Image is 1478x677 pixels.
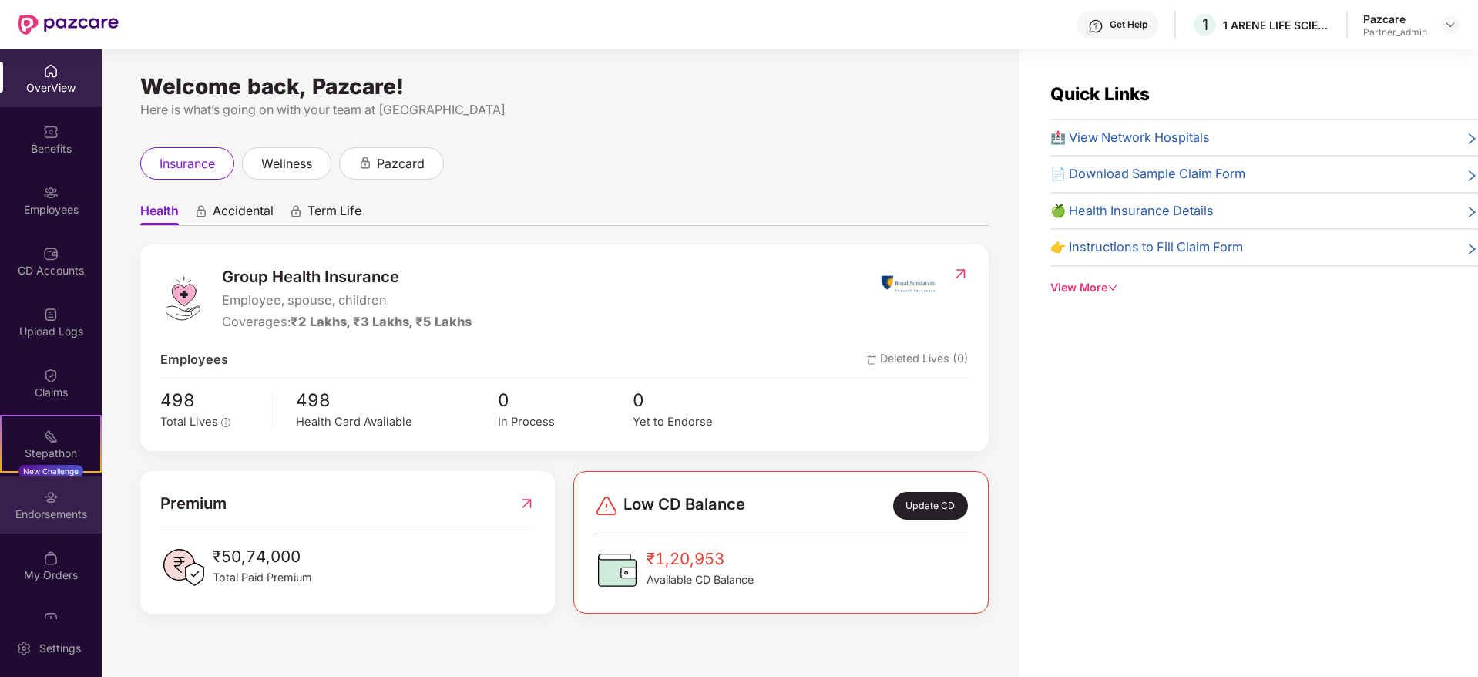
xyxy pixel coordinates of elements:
span: Total Paid Premium [213,569,312,586]
span: 0 [633,386,768,414]
span: Available CD Balance [647,571,754,588]
span: Employee, spouse, children [222,291,472,311]
span: right [1466,204,1478,221]
div: View More [1050,279,1478,296]
span: 📄 Download Sample Claim Form [1050,164,1245,184]
img: deleteIcon [867,355,877,365]
span: Health [140,203,179,225]
span: Term Life [307,203,361,225]
div: Here is what’s going on with your team at [GEOGRAPHIC_DATA] [140,100,989,120]
span: ₹2 Lakhs, ₹3 Lakhs, ₹5 Lakhs [291,314,472,329]
div: Coverages: [222,312,472,332]
span: Employees [160,350,228,370]
img: svg+xml;base64,PHN2ZyBpZD0iTXlfT3JkZXJzIiBkYXRhLW5hbWU9Ik15IE9yZGVycyIgeG1sbnM9Imh0dHA6Ly93d3cudz... [43,551,59,566]
img: svg+xml;base64,PHN2ZyBpZD0iSG9tZSIgeG1sbnM9Imh0dHA6Ly93d3cudzMub3JnLzIwMDAvc3ZnIiB3aWR0aD0iMjAiIG... [43,63,59,79]
span: 🍏 Health Insurance Details [1050,201,1214,221]
div: Health Card Available [296,413,498,431]
div: In Process [498,413,633,431]
div: Yet to Endorse [633,413,768,431]
img: RedirectIcon [519,491,535,516]
img: svg+xml;base64,PHN2ZyB4bWxucz0iaHR0cDovL3d3dy53My5vcmcvMjAwMC9zdmciIHdpZHRoPSIyMSIgaGVpZ2h0PSIyMC... [43,429,59,444]
div: 1 ARENE LIFE SCIENCES PRIVATE LIMITED [1223,18,1331,32]
span: ₹1,20,953 [647,547,754,571]
span: Accidental [213,203,274,225]
span: right [1466,167,1478,184]
div: Pazcare [1363,12,1427,26]
span: 1 [1202,15,1208,34]
div: animation [289,204,303,218]
span: insurance [160,154,215,173]
span: Low CD Balance [623,492,745,520]
span: 498 [296,386,498,414]
img: svg+xml;base64,PHN2ZyBpZD0iQ0RfQWNjb3VudHMiIGRhdGEtbmFtZT0iQ0QgQWNjb3VudHMiIHhtbG5zPSJodHRwOi8vd3... [43,246,59,261]
div: animation [358,156,372,170]
div: Stepathon [2,446,100,461]
span: right [1466,131,1478,148]
div: Partner_admin [1363,26,1427,39]
img: svg+xml;base64,PHN2ZyBpZD0iQmVuZWZpdHMiIHhtbG5zPSJodHRwOi8vd3d3LnczLm9yZy8yMDAwL3N2ZyIgd2lkdGg9Ij... [43,124,59,140]
img: logo [160,275,207,322]
div: Welcome back, Pazcare! [140,80,989,93]
span: down [1107,282,1118,293]
span: 0 [498,386,633,414]
span: Total Lives [160,415,218,429]
img: CDBalanceIcon [594,547,640,593]
img: New Pazcare Logo [18,15,119,35]
img: svg+xml;base64,PHN2ZyBpZD0iU2V0dGluZy0yMHgyMCIgeG1sbnM9Imh0dHA6Ly93d3cudzMub3JnLzIwMDAvc3ZnIiB3aW... [16,641,32,656]
img: RedirectIcon [952,266,969,281]
img: svg+xml;base64,PHN2ZyBpZD0iQ2xhaW0iIHhtbG5zPSJodHRwOi8vd3d3LnczLm9yZy8yMDAwL3N2ZyIgd2lkdGg9IjIwIi... [43,368,59,383]
span: Deleted Lives (0) [867,350,969,370]
div: Settings [35,641,86,656]
img: svg+xml;base64,PHN2ZyBpZD0iVXBsb2FkX0xvZ3MiIGRhdGEtbmFtZT0iVXBsb2FkIExvZ3MiIHhtbG5zPSJodHRwOi8vd3... [43,307,59,322]
span: pazcard [377,154,425,173]
img: PaidPremiumIcon [160,544,207,591]
span: 498 [160,386,261,414]
span: 🏥 View Network Hospitals [1050,128,1210,148]
div: animation [194,204,208,218]
img: svg+xml;base64,PHN2ZyBpZD0iRW5kb3JzZW1lbnRzIiB4bWxucz0iaHR0cDovL3d3dy53My5vcmcvMjAwMC9zdmciIHdpZH... [43,490,59,505]
div: New Challenge [18,465,83,477]
span: ₹50,74,000 [213,544,312,569]
img: svg+xml;base64,PHN2ZyBpZD0iRGFuZ2VyLTMyeDMyIiB4bWxucz0iaHR0cDovL3d3dy53My5vcmcvMjAwMC9zdmciIHdpZH... [594,493,619,518]
span: Quick Links [1050,83,1150,104]
span: right [1466,241,1478,258]
span: Group Health Insurance [222,264,472,289]
img: svg+xml;base64,PHN2ZyBpZD0iVXBkYXRlZCIgeG1sbnM9Imh0dHA6Ly93d3cudzMub3JnLzIwMDAvc3ZnIiB3aWR0aD0iMj... [43,611,59,627]
div: Update CD [893,492,968,520]
img: insurerIcon [879,264,937,303]
div: Get Help [1110,19,1147,31]
img: svg+xml;base64,PHN2ZyBpZD0iRHJvcGRvd24tMzJ4MzIiIHhtbG5zPSJodHRwOi8vd3d3LnczLm9yZy8yMDAwL3N2ZyIgd2... [1444,19,1456,31]
span: Premium [160,491,227,516]
span: wellness [261,154,312,173]
img: svg+xml;base64,PHN2ZyBpZD0iRW1wbG95ZWVzIiB4bWxucz0iaHR0cDovL3d3dy53My5vcmcvMjAwMC9zdmciIHdpZHRoPS... [43,185,59,200]
img: svg+xml;base64,PHN2ZyBpZD0iSGVscC0zMngzMiIgeG1sbnM9Imh0dHA6Ly93d3cudzMub3JnLzIwMDAvc3ZnIiB3aWR0aD... [1088,19,1103,34]
span: info-circle [221,418,230,427]
span: 👉 Instructions to Fill Claim Form [1050,237,1243,258]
